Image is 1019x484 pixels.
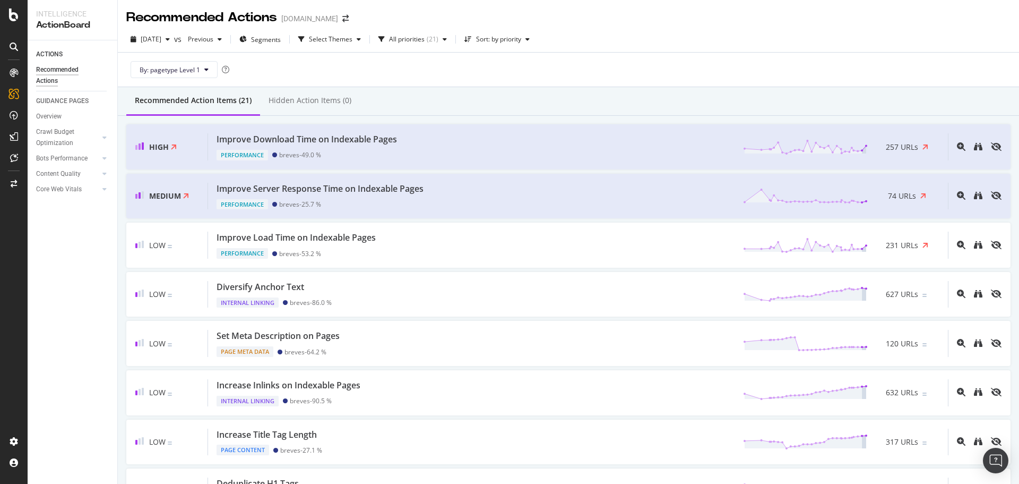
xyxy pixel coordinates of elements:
[886,240,918,251] span: 231 URLs
[886,338,918,349] span: 120 URLs
[217,346,273,357] div: Page Meta Data
[184,35,213,44] span: Previous
[991,339,1001,347] div: eye-slash
[174,34,184,45] span: vs
[279,200,321,208] div: breves - 25.7 %
[126,9,277,27] div: Recommended Actions
[281,13,338,24] div: [DOMAIN_NAME]
[168,294,172,297] img: Equal
[290,397,332,405] div: breves - 90.5 %
[342,15,349,22] div: arrow-right-arrow-left
[922,393,927,396] img: Equal
[36,96,110,107] a: GUIDANCE PAGES
[141,35,161,44] span: 2025 Sep. 1st
[991,388,1001,396] div: eye-slash
[991,290,1001,298] div: eye-slash
[279,250,321,258] div: breves - 53.2 %
[460,31,534,48] button: Sort: by priority
[36,19,109,31] div: ActionBoard
[309,36,352,43] div: Select Themes
[974,191,982,201] a: binoculars
[217,379,360,392] div: Increase Inlinks on Indexable Pages
[974,338,982,349] a: binoculars
[974,437,982,447] a: binoculars
[36,9,109,19] div: Intelligence
[886,437,918,447] span: 317 URLs
[251,35,281,44] span: Segments
[217,150,268,160] div: Performance
[36,64,110,87] a: Recommended Actions
[149,240,166,250] span: Low
[217,298,279,308] div: Internal Linking
[36,168,81,180] div: Content Quality
[974,437,982,446] div: binoculars
[131,61,218,78] button: By: pagetype Level 1
[217,330,340,342] div: Set Meta Description on Pages
[149,142,169,152] span: High
[974,142,982,152] a: binoculars
[957,388,965,396] div: magnifying-glass-plus
[168,393,172,396] img: Equal
[217,396,279,406] div: Internal Linking
[991,142,1001,151] div: eye-slash
[149,387,166,397] span: Low
[284,348,326,356] div: breves - 64.2 %
[974,240,982,250] a: binoculars
[184,31,226,48] button: Previous
[149,191,181,201] span: Medium
[974,339,982,347] div: binoculars
[957,339,965,347] div: magnifying-glass-plus
[957,142,965,151] div: magnifying-glass-plus
[957,191,965,200] div: magnifying-glass-plus
[135,95,252,106] div: Recommended Action Items (21)
[389,36,425,43] div: All priorities
[974,142,982,151] div: binoculars
[427,36,438,43] div: ( 21 )
[922,441,927,445] img: Equal
[235,31,285,48] button: Segments
[149,289,166,299] span: Low
[217,281,304,293] div: Diversify Anchor Text
[922,343,927,346] img: Equal
[957,241,965,249] div: magnifying-glass-plus
[983,448,1008,473] div: Open Intercom Messenger
[957,437,965,446] div: magnifying-glass-plus
[36,111,110,122] a: Overview
[217,429,317,441] div: Increase Title Tag Length
[168,343,172,346] img: Equal
[36,64,100,87] div: Recommended Actions
[140,65,200,74] span: By: pagetype Level 1
[974,191,982,200] div: binoculars
[922,294,927,297] img: Equal
[974,289,982,299] a: binoculars
[886,142,918,152] span: 257 URLs
[36,111,62,122] div: Overview
[217,199,268,210] div: Performance
[991,437,1001,446] div: eye-slash
[36,153,88,164] div: Bots Performance
[36,49,110,60] a: ACTIONS
[36,153,99,164] a: Bots Performance
[36,126,92,149] div: Crawl Budget Optimization
[280,446,322,454] div: breves - 27.1 %
[290,299,332,307] div: breves - 86.0 %
[374,31,451,48] button: All priorities(21)
[974,290,982,298] div: binoculars
[294,31,365,48] button: Select Themes
[217,133,397,146] div: Improve Download Time on Indexable Pages
[279,151,321,159] div: breves - 49.0 %
[991,191,1001,200] div: eye-slash
[217,232,376,244] div: Improve Load Time on Indexable Pages
[974,241,982,249] div: binoculars
[974,387,982,397] a: binoculars
[886,289,918,300] span: 627 URLs
[269,95,351,106] div: Hidden Action Items (0)
[36,184,99,195] a: Core Web Vitals
[991,241,1001,249] div: eye-slash
[149,338,166,349] span: Low
[217,183,424,195] div: Improve Server Response Time on Indexable Pages
[149,437,166,447] span: Low
[974,388,982,396] div: binoculars
[217,445,269,455] div: Page Content
[886,387,918,398] span: 632 URLs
